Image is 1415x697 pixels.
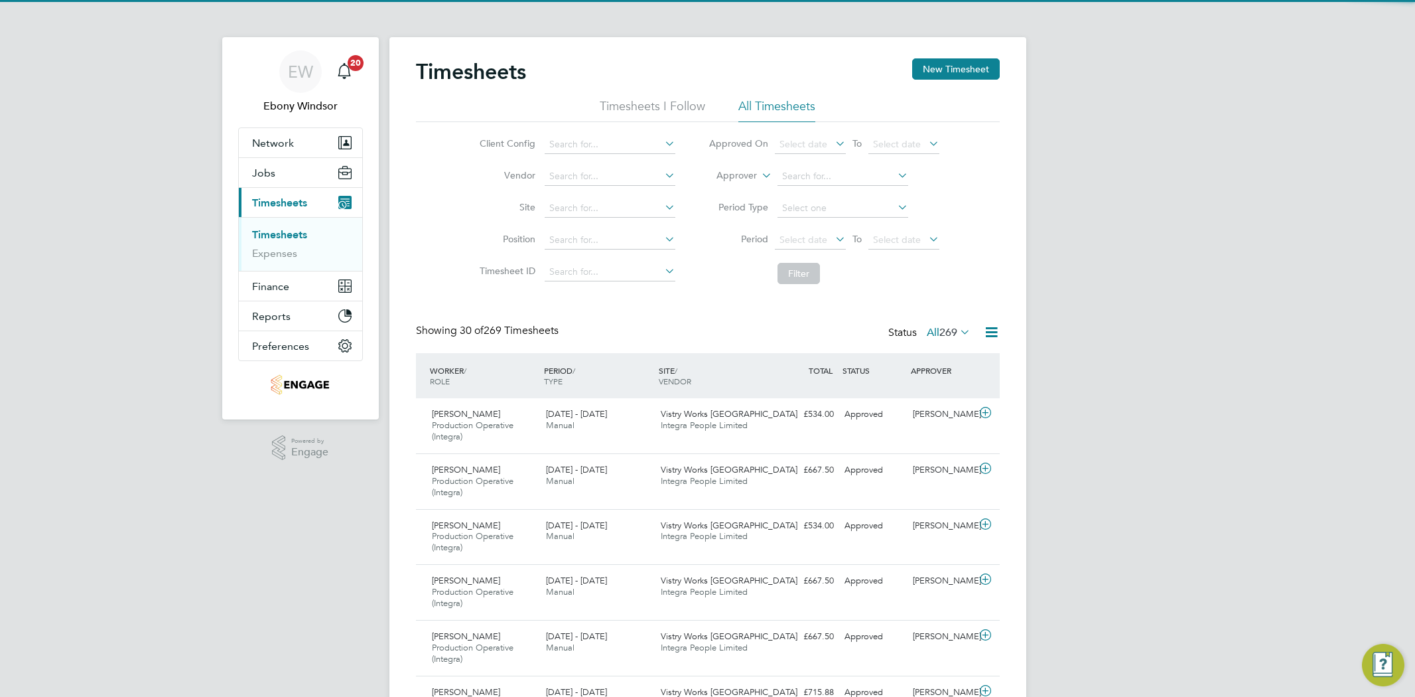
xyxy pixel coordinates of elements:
[659,376,691,386] span: VENDOR
[708,137,768,149] label: Approved On
[777,263,820,284] button: Filter
[432,520,500,531] span: [PERSON_NAME]
[545,135,675,154] input: Search for...
[655,358,770,393] div: SITE
[573,365,575,376] span: /
[476,137,535,149] label: Client Config
[546,464,607,475] span: [DATE] - [DATE]
[839,404,908,426] div: Approved
[546,586,574,597] span: Manual
[600,98,705,122] li: Timesheets I Follow
[464,365,466,376] span: /
[239,158,362,187] button: Jobs
[848,135,866,152] span: To
[777,199,908,218] input: Select one
[661,464,797,475] span: Vistry Works [GEOGRAPHIC_DATA]
[460,324,559,337] span: 269 Timesheets
[708,201,768,213] label: Period Type
[476,169,535,181] label: Vendor
[239,188,362,217] button: Timesheets
[460,324,484,337] span: 30 of
[416,58,526,85] h2: Timesheets
[544,376,563,386] span: TYPE
[779,138,827,150] span: Select date
[770,404,839,426] div: £534.00
[1362,644,1404,686] button: Engage Resource Center
[912,58,1000,80] button: New Timesheet
[661,420,748,431] span: Integra People Limited
[476,233,535,245] label: Position
[839,626,908,648] div: Approved
[675,365,677,376] span: /
[546,475,574,487] span: Manual
[661,575,797,586] span: Vistry Works [GEOGRAPHIC_DATA]
[908,404,977,426] div: [PERSON_NAME]
[432,420,513,442] span: Production Operative (Integra)
[873,138,921,150] span: Select date
[239,217,362,271] div: Timesheets
[252,280,289,293] span: Finance
[839,358,908,382] div: STATUS
[545,231,675,250] input: Search for...
[779,234,827,246] span: Select date
[839,515,908,537] div: Approved
[939,326,957,339] span: 269
[770,626,839,648] div: £667.50
[770,459,839,481] div: £667.50
[546,408,607,420] span: [DATE] - [DATE]
[252,228,307,241] a: Timesheets
[770,515,839,537] div: £534.00
[541,358,655,393] div: PERIOD
[908,570,977,592] div: [PERSON_NAME]
[430,376,450,386] span: ROLE
[252,167,275,179] span: Jobs
[432,642,513,664] span: Production Operative (Integra)
[809,365,833,376] span: TOTAL
[252,196,307,209] span: Timesheets
[272,435,328,461] a: Powered byEngage
[252,247,297,260] a: Expenses
[545,167,675,186] input: Search for...
[252,340,309,352] span: Preferences
[839,459,908,481] div: Approved
[238,374,363,396] a: Go to home page
[888,324,973,343] div: Status
[432,631,500,642] span: [PERSON_NAME]
[252,310,291,323] span: Reports
[697,169,757,183] label: Approver
[546,520,607,531] span: [DATE] - [DATE]
[546,530,574,542] span: Manual
[252,137,294,149] span: Network
[839,570,908,592] div: Approved
[908,358,977,382] div: APPROVER
[432,575,500,586] span: [PERSON_NAME]
[546,420,574,431] span: Manual
[291,435,328,447] span: Powered by
[545,263,675,281] input: Search for...
[348,55,364,71] span: 20
[432,408,500,420] span: [PERSON_NAME]
[908,626,977,648] div: [PERSON_NAME]
[239,128,362,157] button: Network
[770,570,839,592] div: £667.50
[271,374,330,396] img: integrapeople-logo-retina.png
[239,271,362,301] button: Finance
[661,408,797,420] span: Vistry Works [GEOGRAPHIC_DATA]
[476,265,535,277] label: Timesheet ID
[873,234,921,246] span: Select date
[661,631,797,642] span: Vistry Works [GEOGRAPHIC_DATA]
[546,642,574,653] span: Manual
[432,464,500,475] span: [PERSON_NAME]
[239,301,362,331] button: Reports
[476,201,535,213] label: Site
[291,447,328,458] span: Engage
[661,475,748,487] span: Integra People Limited
[661,520,797,531] span: Vistry Works [GEOGRAPHIC_DATA]
[661,642,748,653] span: Integra People Limited
[661,530,748,542] span: Integra People Limited
[738,98,815,122] li: All Timesheets
[427,358,541,393] div: WORKER
[545,199,675,218] input: Search for...
[908,515,977,537] div: [PERSON_NAME]
[432,586,513,609] span: Production Operative (Integra)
